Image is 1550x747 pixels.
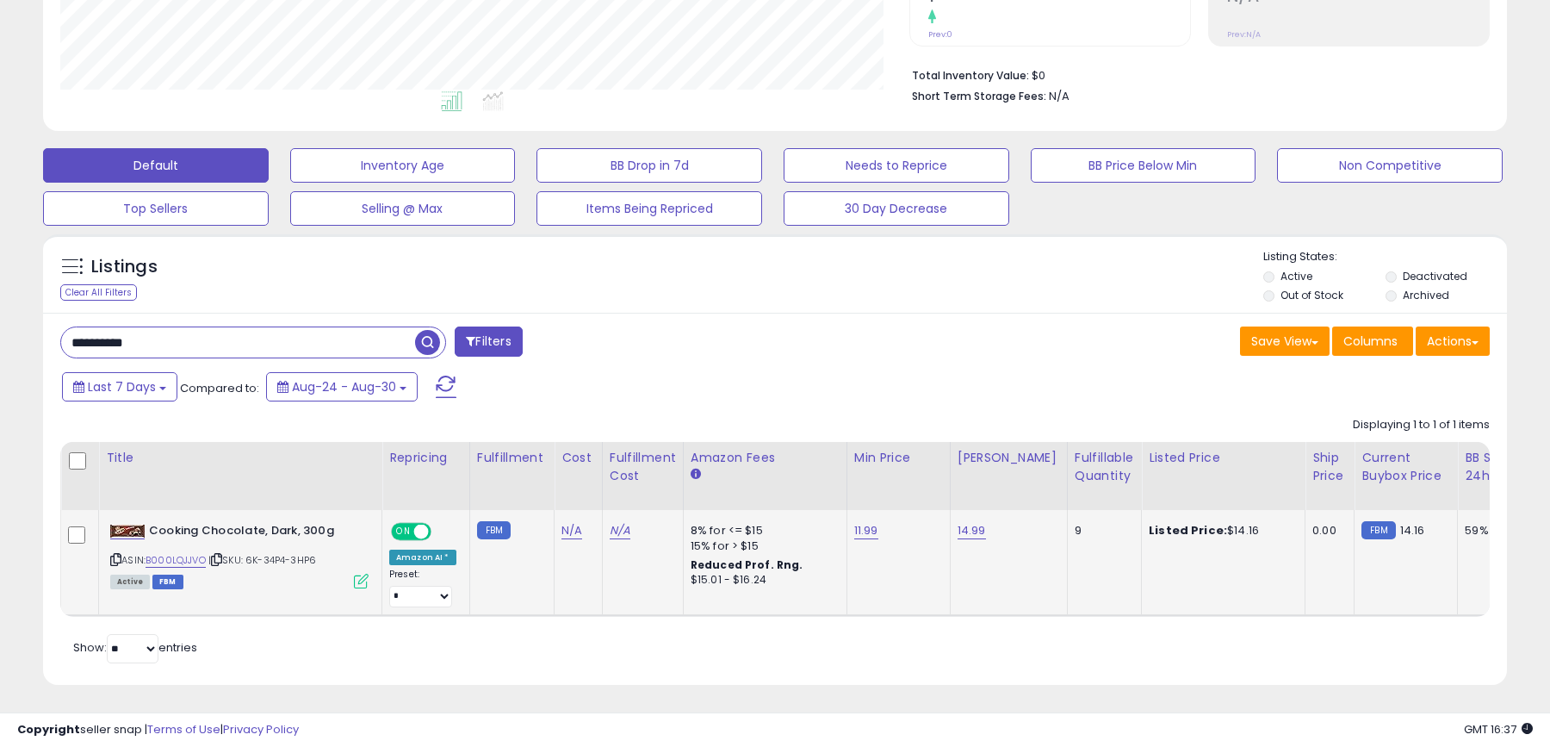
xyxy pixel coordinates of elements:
span: Compared to: [180,380,259,396]
b: Short Term Storage Fees: [912,89,1046,103]
button: Default [43,148,269,183]
a: Terms of Use [147,721,220,738]
b: Total Inventory Value: [912,68,1029,83]
button: Selling @ Max [290,191,516,226]
div: seller snap | | [17,722,299,738]
div: Clear All Filters [60,284,137,301]
button: BB Drop in 7d [536,148,762,183]
div: [PERSON_NAME] [958,449,1060,467]
a: Privacy Policy [223,721,299,738]
div: Ship Price [1312,449,1347,485]
a: B000LQJJVO [146,553,206,568]
p: Listing States: [1263,249,1506,265]
button: Needs to Reprice [784,148,1009,183]
a: 11.99 [854,522,878,539]
small: Prev: 0 [928,29,952,40]
div: Current Buybox Price [1361,449,1450,485]
strong: Copyright [17,721,80,738]
span: Columns [1343,333,1398,350]
li: $0 [912,64,1477,84]
h5: Listings [91,255,158,279]
div: 59% [1465,523,1522,538]
div: Min Price [854,449,943,467]
b: Reduced Prof. Rng. [691,557,803,572]
button: Non Competitive [1277,148,1503,183]
button: Actions [1416,327,1490,356]
div: Title [106,449,375,467]
span: 2025-09-7 16:37 GMT [1464,721,1533,738]
button: Top Sellers [43,191,269,226]
span: N/A [1049,88,1069,104]
b: Listed Price: [1149,522,1227,538]
small: FBM [1361,521,1395,539]
div: Amazon AI * [389,550,456,565]
a: 14.99 [958,522,986,539]
div: 8% for <= $15 [691,523,834,538]
span: ON [393,525,414,539]
div: Preset: [389,569,456,607]
div: Repricing [389,449,462,467]
div: ASIN: [110,523,369,587]
div: Fulfillable Quantity [1075,449,1134,485]
div: Listed Price [1149,449,1298,467]
div: Amazon Fees [691,449,840,467]
div: BB Share 24h. [1465,449,1528,485]
div: Fulfillment Cost [610,449,676,485]
label: Deactivated [1403,269,1467,283]
div: $15.01 - $16.24 [691,573,834,588]
button: Columns [1332,327,1413,356]
div: Cost [561,449,595,467]
small: FBM [477,521,511,539]
button: Save View [1240,327,1330,356]
div: $14.16 [1149,523,1292,538]
span: FBM [152,575,183,589]
div: Fulfillment [477,449,547,467]
span: All listings currently available for purchase on Amazon [110,575,150,589]
button: BB Price Below Min [1031,148,1256,183]
span: Last 7 Days [88,378,156,395]
small: Amazon Fees. [691,467,701,482]
span: | SKU: 6K-34P4-3HP6 [208,553,316,567]
span: 14.16 [1400,522,1425,538]
button: 30 Day Decrease [784,191,1009,226]
button: Items Being Repriced [536,191,762,226]
span: Show: entries [73,639,197,656]
small: Prev: N/A [1227,29,1261,40]
button: Filters [455,327,522,357]
span: OFF [429,525,456,539]
div: 0.00 [1312,523,1341,538]
button: Inventory Age [290,148,516,183]
img: 41GrZZIeJWL._SL40_.jpg [110,525,145,538]
div: 15% for > $15 [691,538,834,554]
button: Aug-24 - Aug-30 [266,372,418,402]
b: Cooking Chocolate, Dark, 300g [149,523,358,544]
label: Active [1280,269,1312,283]
label: Archived [1403,288,1449,302]
a: N/A [561,522,582,539]
div: Displaying 1 to 1 of 1 items [1353,417,1490,433]
span: Aug-24 - Aug-30 [292,378,396,395]
label: Out of Stock [1280,288,1343,302]
button: Last 7 Days [62,372,177,402]
div: 9 [1075,523,1128,538]
a: N/A [610,522,630,539]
